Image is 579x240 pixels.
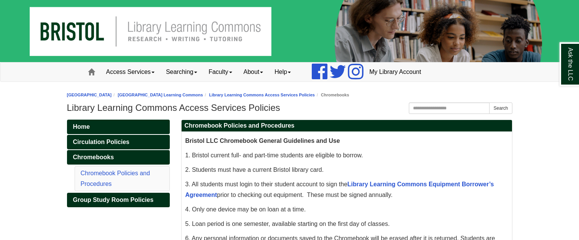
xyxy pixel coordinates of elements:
[67,120,170,134] a: Home
[185,152,363,158] span: 1. Bristol current full- and part-time students are eligible to borrow.
[118,93,203,97] a: [GEOGRAPHIC_DATA] Learning Commons
[73,123,90,130] span: Home
[364,62,427,82] a: My Library Account
[73,197,154,203] span: Group Study Room Policies
[67,120,170,207] div: Guide Pages
[100,62,160,82] a: Access Services
[209,93,315,97] a: Library Learning Commons Access Services Policies
[315,91,349,99] li: Chromebooks
[182,120,512,132] h2: Chromebook Policies and Procedures
[73,139,129,145] span: Circulation Policies
[185,138,340,144] span: Bristol LLC Chromebook General Guidelines and Use
[160,62,203,82] a: Searching
[238,62,269,82] a: About
[269,62,297,82] a: Help
[67,93,112,97] a: [GEOGRAPHIC_DATA]
[67,193,170,207] a: Group Study Room Policies
[81,170,150,187] a: Chromebook Policies and Procedures
[203,62,238,82] a: Faculty
[185,166,324,173] span: 2. Students must have a current Bristol library card.
[67,135,170,149] a: Circulation Policies
[67,102,512,113] h1: Library Learning Commons Access Services Policies
[185,206,306,213] span: 4. Only one device may be on loan at a time.
[67,91,512,99] nav: breadcrumb
[67,150,170,165] a: Chromebooks
[489,102,512,114] button: Search
[73,154,114,160] span: Chromebooks
[185,221,390,227] span: 5. Loan period is one semester, available starting on the first day of classes.
[185,181,494,198] span: 3. All students must login to their student account to sign the prior to checking out equipment. ...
